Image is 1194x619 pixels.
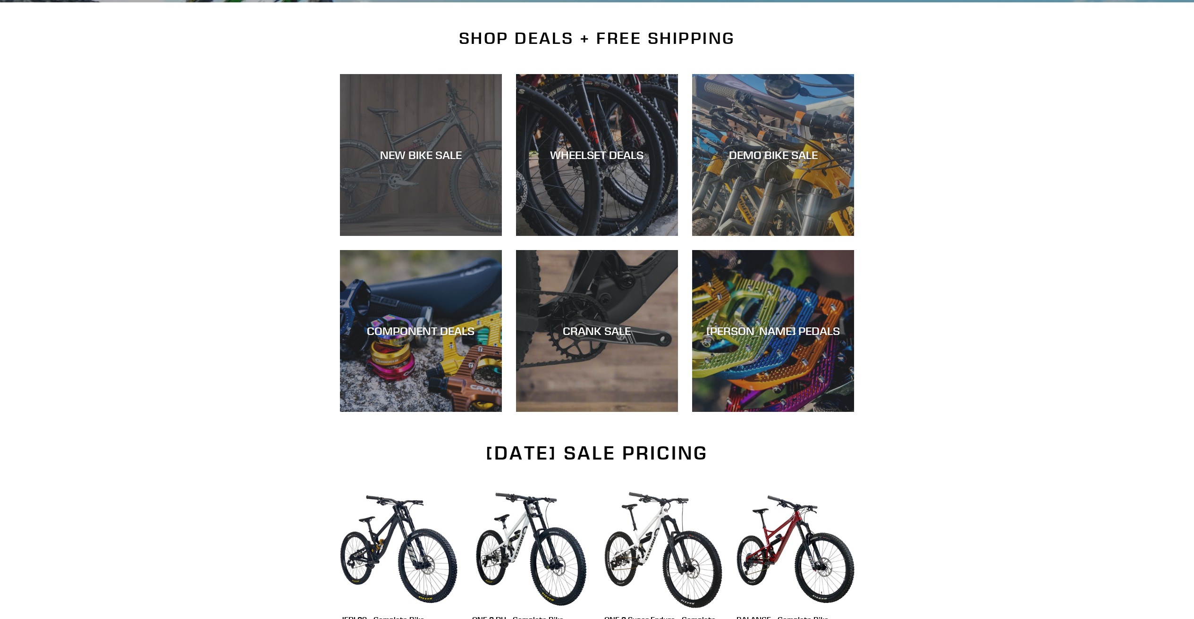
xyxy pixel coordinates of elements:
div: COMPONENT DEALS [340,324,502,338]
h2: [DATE] SALE PRICING [340,442,855,464]
div: WHEELSET DEALS [516,148,678,162]
a: DEMO BIKE SALE [692,74,854,236]
a: [PERSON_NAME] PEDALS [692,250,854,412]
a: NEW BIKE SALE [340,74,502,236]
a: COMPONENT DEALS [340,250,502,412]
div: [PERSON_NAME] PEDALS [692,324,854,338]
a: WHEELSET DEALS [516,74,678,236]
a: CRANK SALE [516,250,678,412]
div: NEW BIKE SALE [340,148,502,162]
div: CRANK SALE [516,324,678,338]
div: DEMO BIKE SALE [692,148,854,162]
h2: SHOP DEALS + FREE SHIPPING [340,28,855,48]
